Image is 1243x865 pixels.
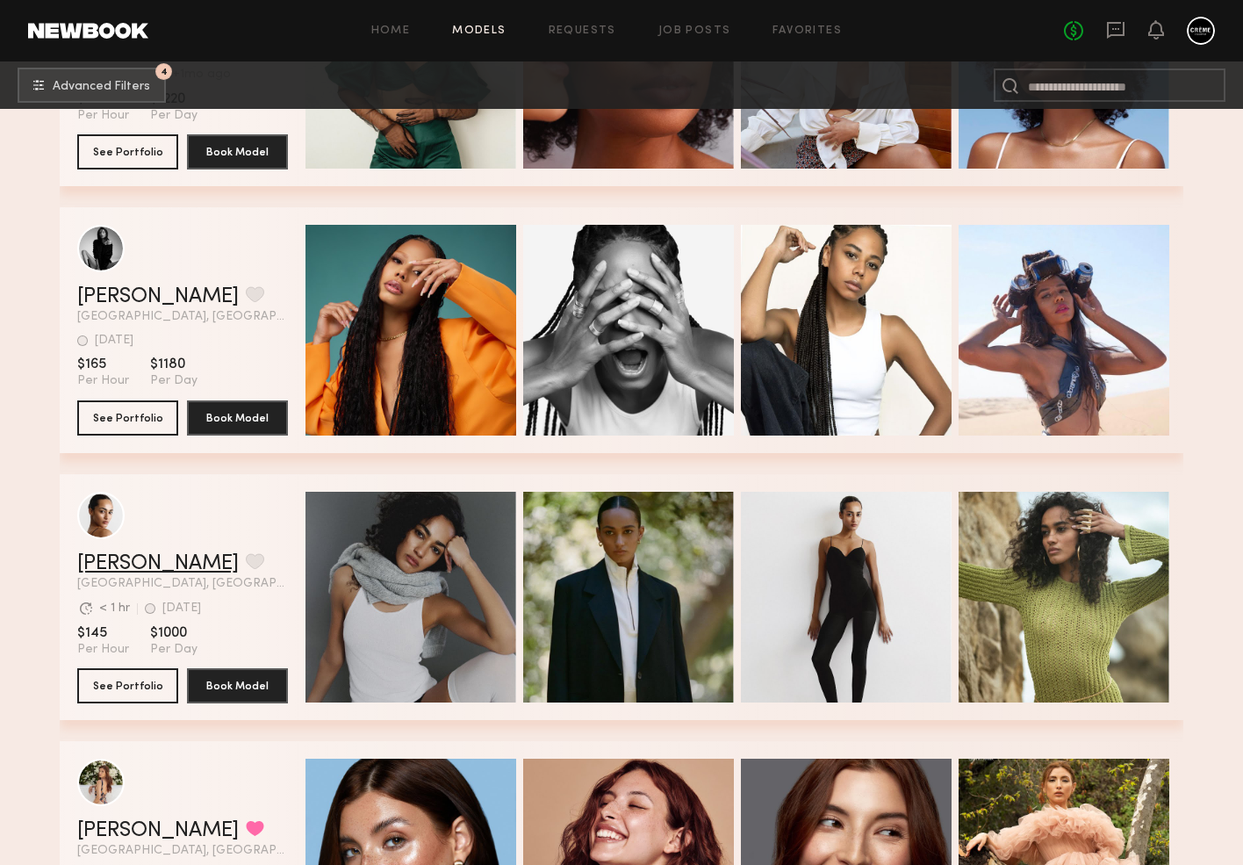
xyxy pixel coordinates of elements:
[77,642,129,658] span: Per Hour
[77,108,129,124] span: Per Hour
[77,400,178,436] button: See Portfolio
[452,25,506,37] a: Models
[18,68,166,103] button: 4Advanced Filters
[772,25,842,37] a: Favorites
[150,108,198,124] span: Per Day
[77,553,239,574] a: [PERSON_NAME]
[187,134,288,169] button: Book Model
[549,25,616,37] a: Requests
[77,624,129,642] span: $145
[77,356,129,373] span: $165
[77,134,178,169] button: See Portfolio
[150,624,198,642] span: $1000
[150,642,198,658] span: Per Day
[95,335,133,347] div: [DATE]
[162,602,201,615] div: [DATE]
[658,25,731,37] a: Job Posts
[150,356,198,373] span: $1180
[187,400,288,436] button: Book Model
[161,68,168,76] span: 4
[77,820,239,841] a: [PERSON_NAME]
[77,845,288,857] span: [GEOGRAPHIC_DATA], [GEOGRAPHIC_DATA]
[99,602,130,615] div: < 1 hr
[187,668,288,703] button: Book Model
[150,373,198,389] span: Per Day
[77,668,178,703] button: See Portfolio
[77,373,129,389] span: Per Hour
[77,286,239,307] a: [PERSON_NAME]
[371,25,411,37] a: Home
[53,81,150,93] span: Advanced Filters
[77,311,288,323] span: [GEOGRAPHIC_DATA], [GEOGRAPHIC_DATA]
[77,578,288,590] span: [GEOGRAPHIC_DATA], [GEOGRAPHIC_DATA]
